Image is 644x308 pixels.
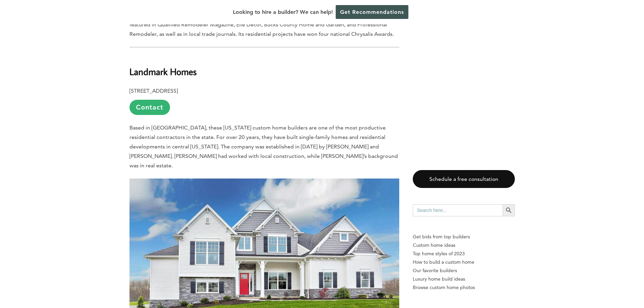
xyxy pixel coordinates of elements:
[413,258,515,266] a: How to build a custom home
[129,124,398,169] span: Based in [GEOGRAPHIC_DATA], these [US_STATE] custom home builders are one of the most productive ...
[413,266,515,275] a: Our favorite builders
[129,88,178,94] b: [STREET_ADDRESS]
[413,241,515,250] a: Custom home ideas
[413,170,515,188] a: Schedule a free consultation
[129,100,170,115] a: Contact
[129,66,197,77] b: Landmark Homes
[505,207,512,214] svg: Search
[336,5,408,19] a: Get Recommendations
[413,233,515,241] p: Get bids from top builders
[514,259,636,300] iframe: Drift Widget Chat Controller
[413,250,515,258] a: Top home styles of 2023
[413,283,515,292] a: Browse custom home photos
[413,275,515,283] a: Luxury home build ideas
[413,204,503,216] input: Search here...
